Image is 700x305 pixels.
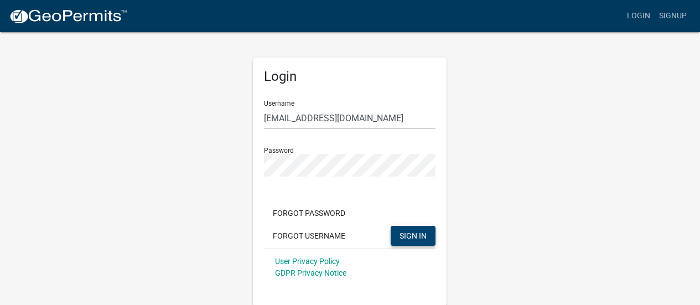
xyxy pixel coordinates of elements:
button: Forgot Password [264,203,354,223]
h5: Login [264,69,435,85]
a: User Privacy Policy [275,257,340,266]
a: Login [623,6,655,27]
span: SIGN IN [400,231,427,240]
button: Forgot Username [264,226,354,246]
button: SIGN IN [391,226,435,246]
a: GDPR Privacy Notice [275,268,346,277]
a: Signup [655,6,691,27]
